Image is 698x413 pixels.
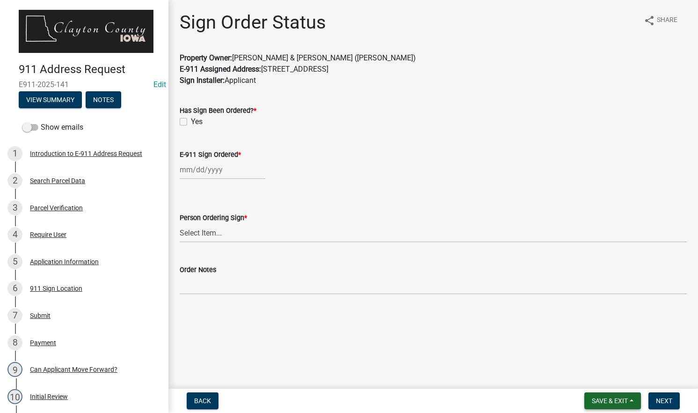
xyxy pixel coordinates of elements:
label: Person Ordering Sign [180,215,247,221]
div: 2 [7,173,22,188]
div: Introduction to E-911 Address Request [30,150,142,157]
div: 4 [7,227,22,242]
div: 911 Sign Location [30,285,82,292]
span: Save & Exit [592,397,628,405]
h4: 911 Address Request [19,63,161,76]
strong: Sign Installer: [180,76,225,85]
span: Next [656,397,672,405]
span: Share [657,15,677,26]
div: Search Parcel Data [30,177,85,184]
label: Show emails [22,122,83,133]
h1: Sign Order Status [180,11,326,34]
div: Require User [30,231,66,238]
button: Notes [86,91,121,108]
wm-modal-confirm: Edit Application Number [153,80,166,89]
strong: Property Owner: [180,53,232,62]
div: Can Applicant Move Forward? [30,366,117,373]
div: 8 [7,335,22,350]
div: Submit [30,312,51,319]
button: Next [648,392,680,409]
div: 1 [7,146,22,161]
input: mm/dd/yyyy [180,160,265,179]
div: 6 [7,281,22,296]
div: 7 [7,308,22,323]
div: 10 [7,389,22,404]
button: View Summary [19,91,82,108]
span: Back [194,397,211,405]
div: Initial Review [30,393,68,400]
a: Edit [153,80,166,89]
button: Back [187,392,218,409]
label: Has Sign Been Ordered? [180,108,256,114]
wm-modal-confirm: Summary [19,96,82,104]
span: E911-2025-141 [19,80,150,89]
div: 9 [7,362,22,377]
strong: E-911 Assigned Address: [180,65,261,74]
div: Application Information [30,258,99,265]
div: 3 [7,200,22,215]
p: [PERSON_NAME] & [PERSON_NAME] ([PERSON_NAME]) [STREET_ADDRESS] Applicant [180,52,687,86]
wm-modal-confirm: Notes [86,96,121,104]
div: Payment [30,339,56,346]
label: Yes [191,116,203,127]
img: Clayton County, Iowa [19,10,153,53]
div: 5 [7,254,22,269]
label: Order Notes [180,267,216,273]
button: Save & Exit [584,392,641,409]
label: E-911 Sign Ordered [180,152,241,158]
button: shareShare [636,11,685,29]
div: Parcel Verification [30,205,83,211]
i: share [644,15,655,26]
